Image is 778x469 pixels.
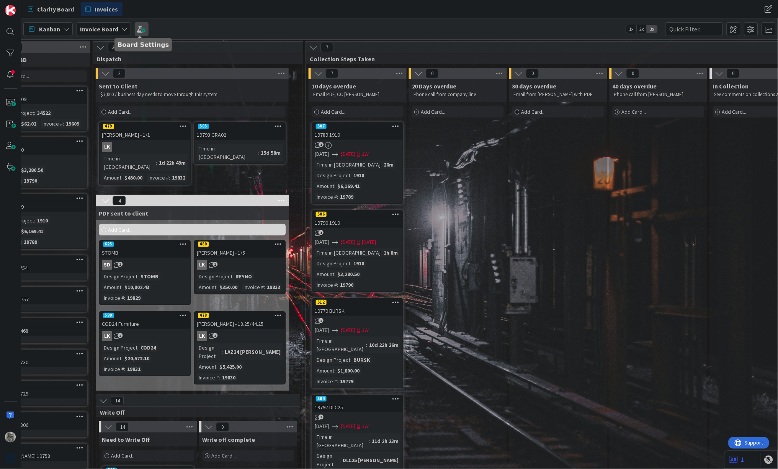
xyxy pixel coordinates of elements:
span: : [63,119,64,128]
div: 625 [103,242,114,247]
div: $6,169.41 [19,227,45,235]
div: Amount [197,283,216,291]
span: 0 [626,69,639,78]
div: LK [102,142,112,152]
div: Invoice # [242,283,264,291]
div: 19790 [338,281,355,289]
div: 19789 [338,193,355,201]
div: BURSK [351,356,372,364]
a: Invoices [81,2,123,16]
div: 480[PERSON_NAME] - 1/5 [194,241,285,258]
div: Invoice # [102,294,124,302]
span: 2x [637,25,647,33]
span: [DATE] [315,238,329,246]
span: : [156,159,157,167]
div: 19779 BURSK [312,306,403,316]
span: : [258,149,259,157]
div: Design Project [315,171,350,180]
div: 34522 [35,109,52,117]
div: Time in [GEOGRAPHIC_DATA] [315,160,381,169]
a: 1 [729,455,744,464]
a: Clarity Board [23,2,78,16]
div: 19789 1910 [312,130,403,140]
span: Add Card... [111,453,136,459]
div: 50719789 1910 [312,123,403,140]
div: 507 [316,124,327,129]
div: 479[PERSON_NAME] - 1/1 [100,123,190,140]
div: STOMB [100,248,190,258]
span: Clarity Board [37,5,74,14]
div: 19832 [170,173,187,182]
span: : [334,270,335,278]
span: 20 [108,43,121,52]
span: 20 Days overdue [412,82,457,90]
div: Time in [GEOGRAPHIC_DATA] [315,337,366,353]
span: : [350,171,351,180]
div: Design Project [102,272,137,281]
span: : [264,283,265,291]
div: LK [100,331,190,341]
span: : [21,238,22,246]
span: 2 [319,318,324,323]
span: 2 [118,333,123,338]
div: $6,169.41 [335,182,361,190]
span: In Collection [713,82,749,90]
div: [DATE] [362,238,376,246]
div: LK [197,260,207,270]
div: 15d 58m [259,149,283,157]
div: 2W [362,326,369,334]
div: REYNO [234,272,254,281]
div: SD [102,260,112,270]
span: : [334,366,335,375]
div: 26m [382,160,396,169]
div: Design Project [315,356,350,364]
span: : [340,456,341,465]
div: 599 [103,313,114,318]
div: Invoice # [197,373,219,382]
div: 19829 [125,294,142,302]
div: 507 [312,123,403,130]
div: SD [100,260,190,270]
div: Time in [GEOGRAPHIC_DATA] [315,433,369,450]
div: 505 [194,123,285,130]
div: Invoice # [315,193,337,201]
div: $450.00 [123,173,144,182]
img: PA [5,432,16,443]
div: 51219779 BURSK [312,299,403,316]
span: Dispatch [97,55,293,63]
div: Amount [102,354,121,363]
span: : [21,176,22,185]
div: LK [197,331,207,341]
input: Quick Filter... [665,22,723,36]
span: : [34,109,35,117]
span: Add Card... [321,108,345,115]
span: 2 [118,262,123,267]
span: : [369,437,370,446]
span: 10 days overdue [312,82,356,90]
div: 478 [198,313,209,318]
span: : [216,283,217,291]
div: [PERSON_NAME] - 18.25/44.25 [194,319,285,329]
span: 0 [426,69,439,78]
span: 7 [320,43,333,52]
div: $350.00 [217,283,239,291]
img: avatar [5,453,16,464]
span: : [381,248,382,257]
div: 625 [100,241,190,248]
div: Invoice # [41,119,63,128]
span: : [137,343,139,352]
div: 506 [316,212,327,217]
div: 480 [198,242,209,247]
span: Add Card... [521,108,546,115]
b: Invoice Board [80,25,118,33]
div: 479 [103,124,114,129]
span: : [137,272,139,281]
p: $7,000 / business day needs to move through this system. [100,92,284,98]
span: [DATE] [341,238,355,246]
span: : [337,377,338,386]
div: $10,802.43 [123,283,151,291]
div: [PERSON_NAME] - 1/5 [194,248,285,258]
p: Phone call from company line [414,92,502,98]
span: : [34,216,35,225]
span: 40 days overdue [613,82,657,90]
